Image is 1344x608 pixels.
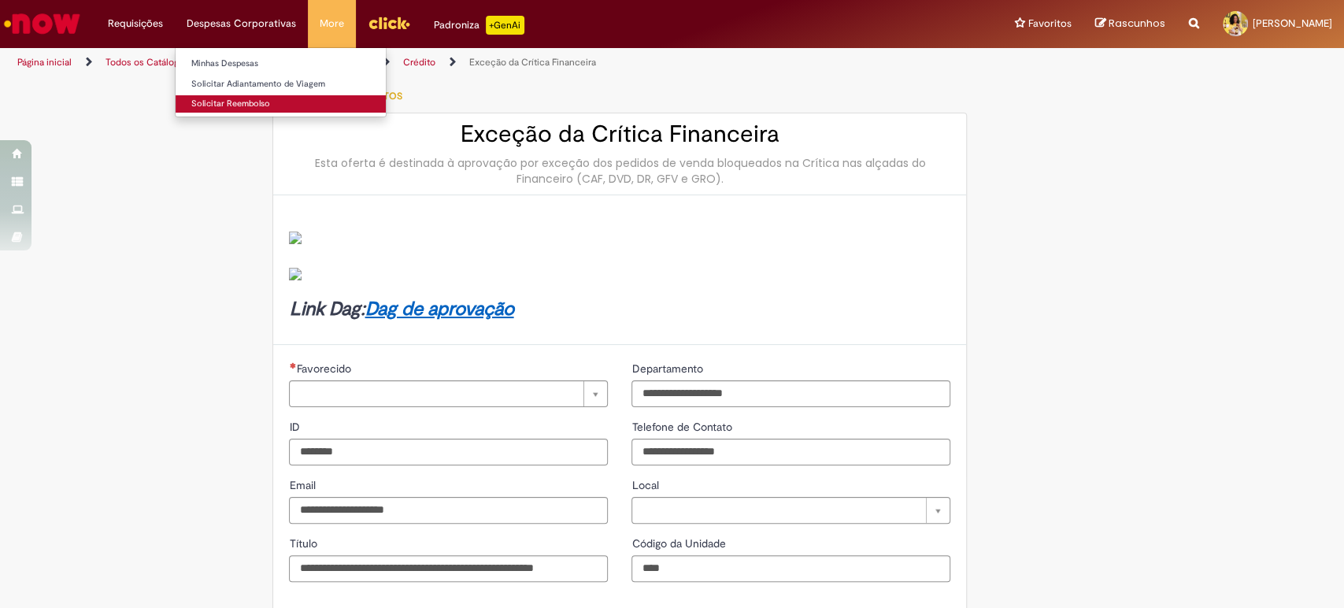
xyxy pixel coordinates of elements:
[289,121,950,147] h2: Exceção da Crítica Financeira
[631,380,950,407] input: Departamento
[289,362,296,369] span: Necessários
[108,16,163,32] span: Requisições
[289,297,513,321] strong: Link Dag:
[176,55,386,72] a: Minhas Despesas
[631,555,950,582] input: Código da Unidade
[17,56,72,69] a: Página inicial
[486,16,524,35] p: +GenAi
[1095,17,1165,32] a: Rascunhos
[1028,16,1072,32] span: Favoritos
[176,76,386,93] a: Solicitar Adiantamento de Viagem
[631,478,661,492] span: Local
[631,497,950,524] a: Limpar campo Local
[289,497,608,524] input: Email
[289,439,608,465] input: ID
[2,8,83,39] img: ServiceNow
[289,380,608,407] a: Limpar campo Favorecido
[1253,17,1332,30] span: [PERSON_NAME]
[175,47,387,117] ul: Despesas Corporativas
[289,155,950,187] div: Esta oferta é destinada à aprovação por exceção dos pedidos de venda bloqueados na Crítica nas al...
[289,232,302,244] img: sys_attachment.do
[296,361,354,376] span: Necessários - Favorecido
[365,297,513,321] a: Dag de aprovação
[289,420,302,434] span: ID
[631,439,950,465] input: Telefone de Contato
[469,56,596,69] a: Exceção da Crítica Financeira
[403,56,435,69] a: Crédito
[434,16,524,35] div: Padroniza
[12,48,884,77] ul: Trilhas de página
[320,16,344,32] span: More
[631,536,728,551] span: Código da Unidade
[1109,16,1165,31] span: Rascunhos
[289,536,320,551] span: Título
[631,420,735,434] span: Telefone de Contato
[176,95,386,113] a: Solicitar Reembolso
[187,16,296,32] span: Despesas Corporativas
[289,555,608,582] input: Título
[289,478,318,492] span: Email
[289,268,302,280] img: sys_attachment.do
[106,56,189,69] a: Todos os Catálogos
[631,361,705,376] span: Departamento
[368,11,410,35] img: click_logo_yellow_360x200.png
